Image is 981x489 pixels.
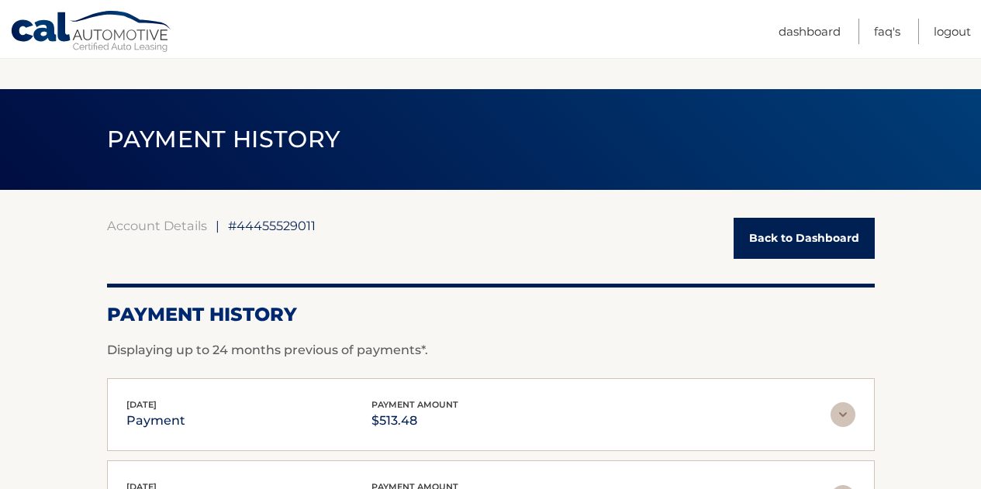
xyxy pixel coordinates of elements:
[10,10,173,55] a: Cal Automotive
[126,399,157,410] span: [DATE]
[734,218,875,259] a: Back to Dashboard
[107,303,875,326] h2: Payment History
[216,218,219,233] span: |
[107,125,340,153] span: PAYMENT HISTORY
[831,402,855,427] img: accordion-rest.svg
[779,19,841,44] a: Dashboard
[874,19,900,44] a: FAQ's
[126,410,185,432] p: payment
[371,399,458,410] span: payment amount
[107,218,207,233] a: Account Details
[371,410,458,432] p: $513.48
[107,341,875,360] p: Displaying up to 24 months previous of payments*.
[228,218,316,233] span: #44455529011
[934,19,971,44] a: Logout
